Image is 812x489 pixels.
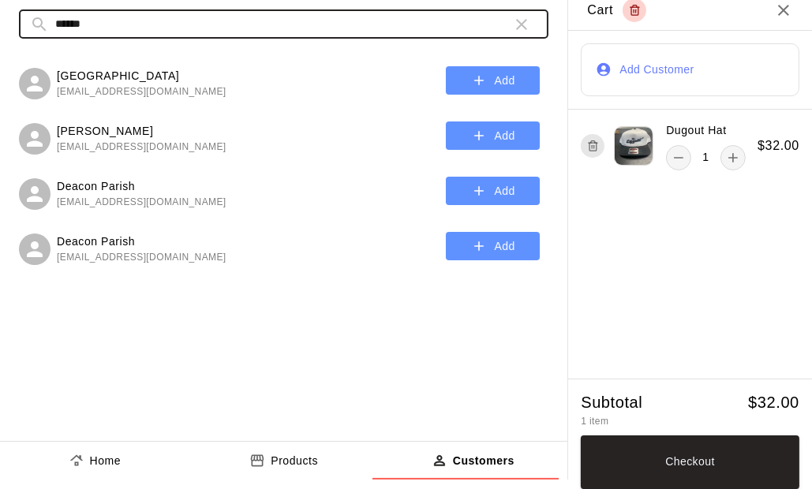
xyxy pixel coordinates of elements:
[57,250,226,266] span: [EMAIL_ADDRESS][DOMAIN_NAME]
[581,43,799,96] button: Add Customer
[581,435,799,489] button: Checkout
[57,178,226,195] p: Deacon Parish
[748,392,799,413] h5: $ 32.00
[90,453,122,469] p: Home
[446,66,540,95] button: Add
[702,149,709,166] p: 1
[446,121,540,151] button: Add
[666,145,691,170] button: remove
[57,140,226,155] span: [EMAIL_ADDRESS][DOMAIN_NAME]
[581,416,608,427] span: 1 item
[57,233,226,250] p: Deacon Parish
[581,392,642,413] h5: Subtotal
[774,1,793,20] button: Close
[446,177,540,206] button: Add
[57,68,226,84] p: [GEOGRAPHIC_DATA]
[614,126,653,166] img: product 1560
[758,136,799,156] h6: $ 32.00
[57,195,226,211] span: [EMAIL_ADDRESS][DOMAIN_NAME]
[666,122,726,139] p: Dugout Hat
[57,84,226,100] span: [EMAIL_ADDRESS][DOMAIN_NAME]
[720,145,746,170] button: add
[446,232,540,261] button: Add
[57,123,226,140] p: [PERSON_NAME]
[271,453,318,469] p: Products
[453,453,515,469] p: Customers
